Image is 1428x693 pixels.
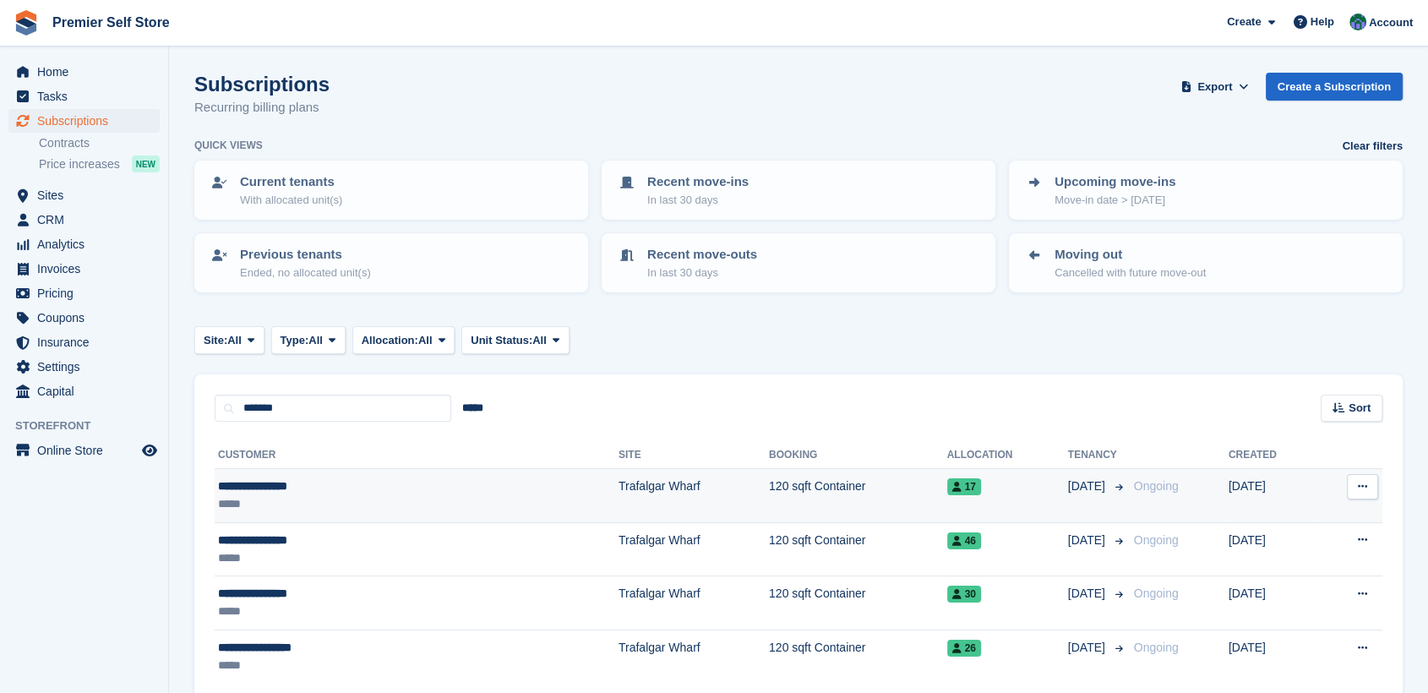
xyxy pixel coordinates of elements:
p: Recent move-ins [647,172,749,192]
a: menu [8,439,160,462]
span: Invoices [37,257,139,281]
td: 120 sqft Container [769,469,947,523]
span: All [227,332,242,349]
span: Capital [37,379,139,403]
a: menu [8,232,160,256]
a: menu [8,281,160,305]
span: CRM [37,208,139,232]
td: Trafalgar Wharf [619,630,769,683]
h6: Quick views [194,138,263,153]
span: 30 [947,586,981,603]
th: Booking [769,442,947,469]
span: 17 [947,478,981,495]
th: Allocation [947,442,1068,469]
a: menu [8,257,160,281]
td: Trafalgar Wharf [619,522,769,576]
a: Clear filters [1342,138,1403,155]
span: [DATE] [1068,477,1109,495]
a: Upcoming move-ins Move-in date > [DATE] [1011,162,1401,218]
p: With allocated unit(s) [240,192,342,209]
span: 26 [947,640,981,657]
span: Coupons [37,306,139,330]
span: Sites [37,183,139,207]
td: 120 sqft Container [769,576,947,630]
span: [DATE] [1068,639,1109,657]
td: [DATE] [1229,630,1317,683]
p: Recent move-outs [647,245,757,265]
img: Jo Granger [1349,14,1366,30]
a: Current tenants With allocated unit(s) [196,162,586,218]
p: In last 30 days [647,265,757,281]
span: [DATE] [1068,532,1109,549]
span: Unit Status: [471,332,532,349]
a: Recent move-outs In last 30 days [603,235,994,291]
span: Analytics [37,232,139,256]
a: Create a Subscription [1266,73,1403,101]
span: Storefront [15,417,168,434]
a: menu [8,306,160,330]
span: Site: [204,332,227,349]
span: Account [1369,14,1413,31]
a: menu [8,60,160,84]
span: Price increases [39,156,120,172]
th: Customer [215,442,619,469]
td: Trafalgar Wharf [619,576,769,630]
a: Moving out Cancelled with future move-out [1011,235,1401,291]
button: Export [1178,73,1252,101]
span: Online Store [37,439,139,462]
h1: Subscriptions [194,73,330,95]
a: menu [8,109,160,133]
div: NEW [132,156,160,172]
a: Preview store [139,440,160,461]
span: Subscriptions [37,109,139,133]
span: Ongoing [1134,533,1179,547]
a: menu [8,183,160,207]
span: Export [1197,79,1232,95]
p: Current tenants [240,172,342,192]
button: Site: All [194,326,264,354]
a: menu [8,208,160,232]
p: Upcoming move-ins [1055,172,1175,192]
span: All [308,332,323,349]
span: Home [37,60,139,84]
img: stora-icon-8386f47178a22dfd0bd8f6a31ec36ba5ce8667c1dd55bd0f319d3a0aa187defe.svg [14,10,39,35]
span: Tasks [37,85,139,108]
a: menu [8,379,160,403]
span: Sort [1349,400,1371,417]
td: [DATE] [1229,469,1317,523]
th: Created [1229,442,1317,469]
p: Ended, no allocated unit(s) [240,265,371,281]
span: Pricing [37,281,139,305]
span: 46 [947,532,981,549]
span: Insurance [37,330,139,354]
td: [DATE] [1229,522,1317,576]
p: Previous tenants [240,245,371,265]
span: All [532,332,547,349]
td: 120 sqft Container [769,522,947,576]
a: Price increases NEW [39,155,160,173]
p: Cancelled with future move-out [1055,265,1206,281]
p: In last 30 days [647,192,749,209]
a: Contracts [39,135,160,151]
span: Ongoing [1134,479,1179,493]
a: menu [8,85,160,108]
th: Tenancy [1068,442,1127,469]
span: [DATE] [1068,585,1109,603]
span: Ongoing [1134,641,1179,654]
span: Create [1227,14,1261,30]
a: Premier Self Store [46,8,177,36]
th: Site [619,442,769,469]
p: Move-in date > [DATE] [1055,192,1175,209]
span: Ongoing [1134,587,1179,600]
button: Unit Status: All [461,326,569,354]
span: Help [1311,14,1334,30]
a: Recent move-ins In last 30 days [603,162,994,218]
span: All [418,332,433,349]
a: Previous tenants Ended, no allocated unit(s) [196,235,586,291]
p: Recurring billing plans [194,98,330,117]
td: 120 sqft Container [769,630,947,683]
button: Type: All [271,326,346,354]
span: Settings [37,355,139,379]
a: menu [8,355,160,379]
p: Moving out [1055,245,1206,265]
